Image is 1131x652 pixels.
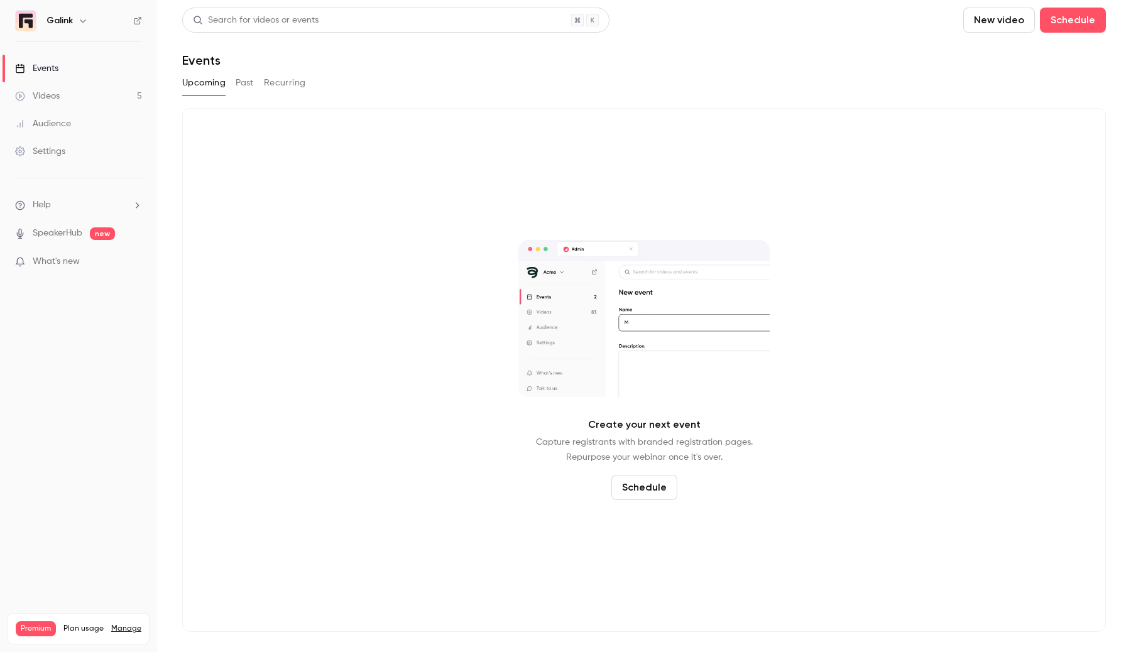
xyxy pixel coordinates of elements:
li: help-dropdown-opener [15,198,142,212]
button: Recurring [264,73,306,93]
span: Premium [16,621,56,636]
span: What's new [33,255,80,268]
button: New video [963,8,1035,33]
iframe: Noticeable Trigger [127,256,142,268]
span: Plan usage [63,624,104,634]
a: SpeakerHub [33,227,82,240]
span: new [90,227,115,240]
button: Schedule [1040,8,1106,33]
h6: Galink [46,14,73,27]
div: Search for videos or events [193,14,319,27]
button: Upcoming [182,73,226,93]
div: Audience [15,117,71,130]
div: Settings [15,145,65,158]
button: Schedule [611,475,677,500]
p: Create your next event [588,417,701,432]
p: Capture registrants with branded registration pages. Repurpose your webinar once it's over. [536,435,753,465]
div: Videos [15,90,60,102]
a: Manage [111,624,141,634]
span: Help [33,198,51,212]
div: Events [15,62,58,75]
h1: Events [182,53,221,68]
img: Galink [16,11,36,31]
button: Past [236,73,254,93]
